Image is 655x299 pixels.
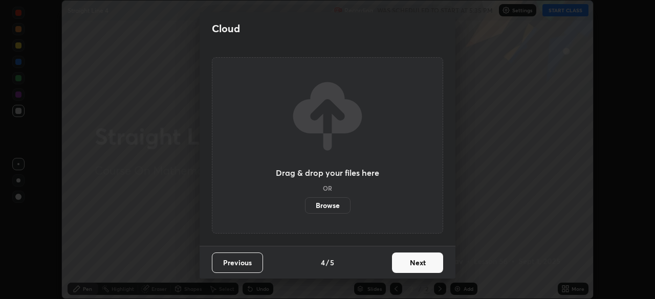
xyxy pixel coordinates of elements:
[212,252,263,273] button: Previous
[276,169,379,177] h3: Drag & drop your files here
[323,185,332,191] h5: OR
[212,22,240,35] h2: Cloud
[326,257,329,268] h4: /
[321,257,325,268] h4: 4
[330,257,334,268] h4: 5
[392,252,443,273] button: Next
